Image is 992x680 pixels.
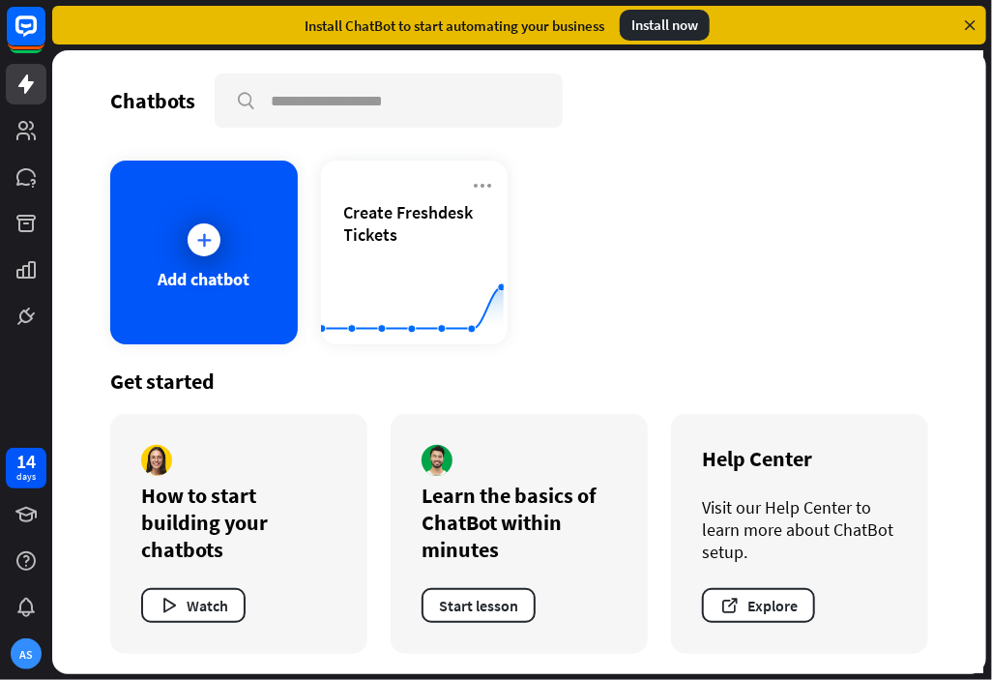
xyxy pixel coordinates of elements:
[11,638,42,669] div: AS
[16,470,36,484] div: days
[16,453,36,470] div: 14
[141,588,246,623] button: Watch
[422,445,452,476] img: author
[422,482,617,563] div: Learn the basics of ChatBot within minutes
[110,368,928,395] div: Get started
[15,8,73,66] button: Open LiveChat chat widget
[6,448,46,488] a: 14 days
[702,496,897,563] div: Visit our Help Center to learn more about ChatBot setup.
[141,445,172,476] img: author
[620,10,710,41] div: Install now
[305,16,604,35] div: Install ChatBot to start automating your business
[422,588,536,623] button: Start lesson
[702,445,897,472] div: Help Center
[702,588,815,623] button: Explore
[344,201,485,246] span: Create Freshdesk Tickets
[110,87,195,114] div: Chatbots
[141,482,336,563] div: How to start building your chatbots
[158,268,249,290] div: Add chatbot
